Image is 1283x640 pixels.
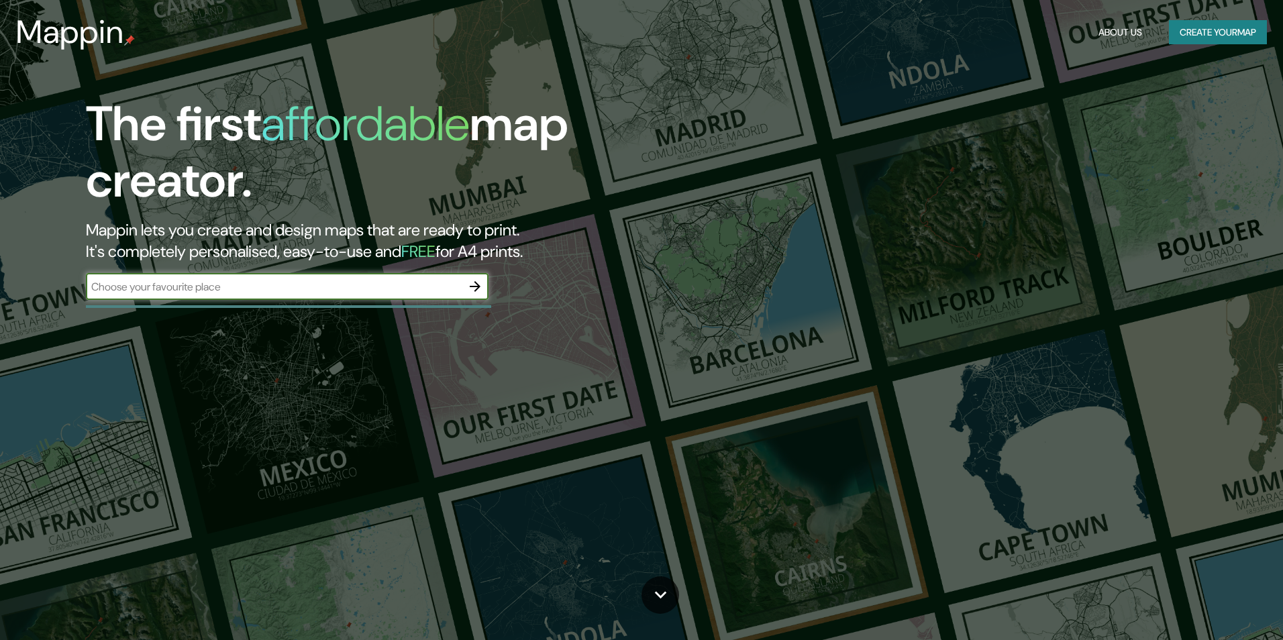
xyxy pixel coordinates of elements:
h1: affordable [261,93,470,155]
input: Choose your favourite place [86,279,462,295]
img: mappin-pin [124,35,135,46]
button: About Us [1093,20,1147,45]
h3: Mappin [16,13,124,51]
h1: The first map creator. [86,96,727,219]
button: Create yourmap [1169,20,1267,45]
h2: Mappin lets you create and design maps that are ready to print. It's completely personalised, eas... [86,219,727,262]
h5: FREE [401,241,435,262]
